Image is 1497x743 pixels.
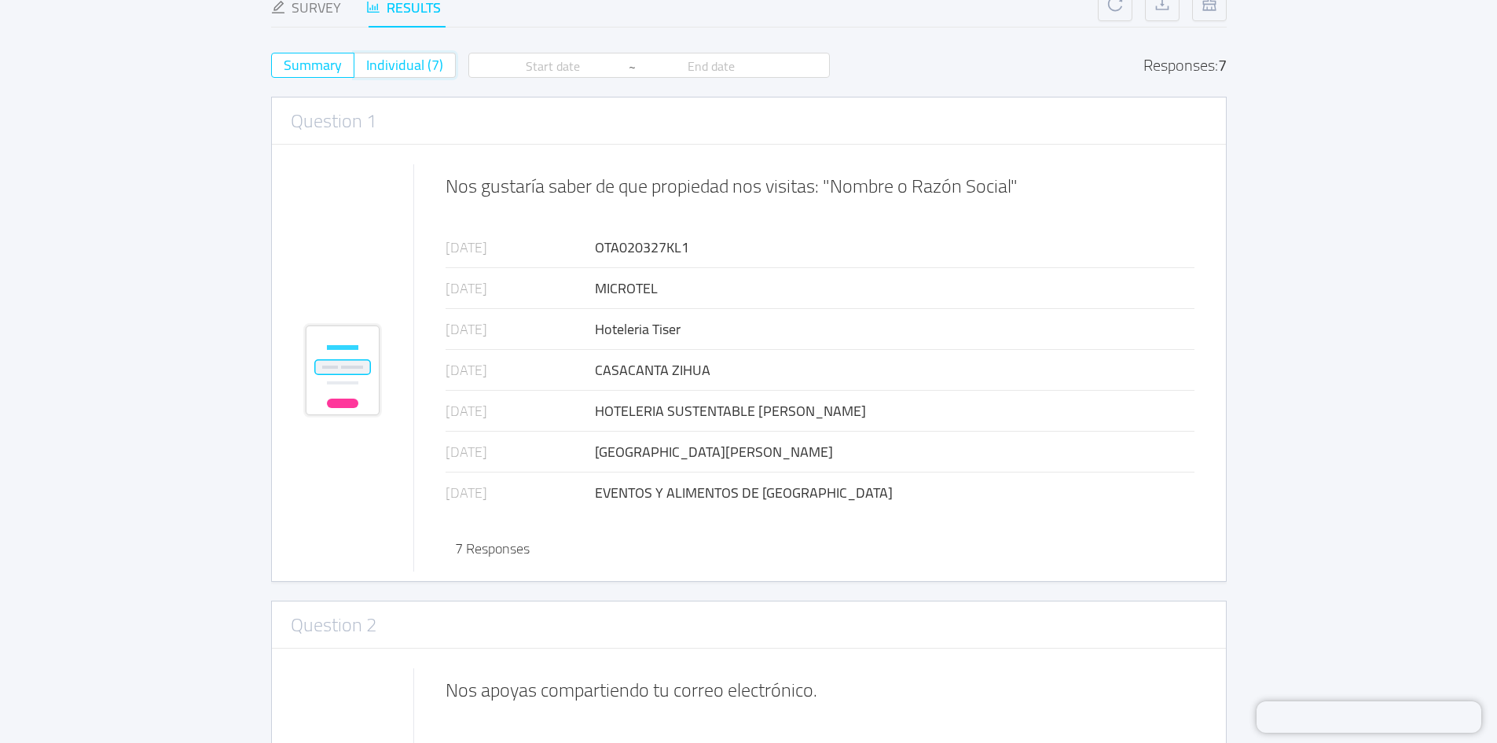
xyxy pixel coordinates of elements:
[595,400,1194,421] div: HOTELERIA SUSTENTABLE [PERSON_NAME]
[291,611,376,639] h3: Question 2
[636,57,787,75] input: End date
[595,359,1194,381] div: CASACANTA ZIHUA
[446,681,1194,700] div: Nos apoyas compartiendo tu correo electrónico.
[291,107,376,135] h3: Question 1
[446,359,596,381] div: [DATE]
[446,177,1194,196] div: Nos gustaría saber de que propiedad nos visitas: "Nombre o Razón Social"
[1143,57,1227,73] div: Responses:
[1218,50,1227,79] div: 7
[478,57,629,75] input: Start date
[595,237,1194,258] div: OTA020327KL1
[446,400,596,421] div: [DATE]
[595,441,1194,462] div: [GEOGRAPHIC_DATA][PERSON_NAME]
[446,482,596,503] div: [DATE]
[1257,701,1481,733] iframe: Chatra live chat
[446,441,596,462] div: [DATE]
[366,52,443,78] span: Individual (7)
[446,237,596,258] div: [DATE]
[455,535,530,561] span: 7 Responses
[595,278,1194,299] div: MICROTEL
[595,482,1194,503] div: EVENTOS Y ALIMENTOS DE [GEOGRAPHIC_DATA]
[284,52,342,78] span: Summary
[595,318,1194,340] div: Hoteleria Tiser
[446,318,596,340] div: [DATE]
[446,278,596,299] div: [DATE]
